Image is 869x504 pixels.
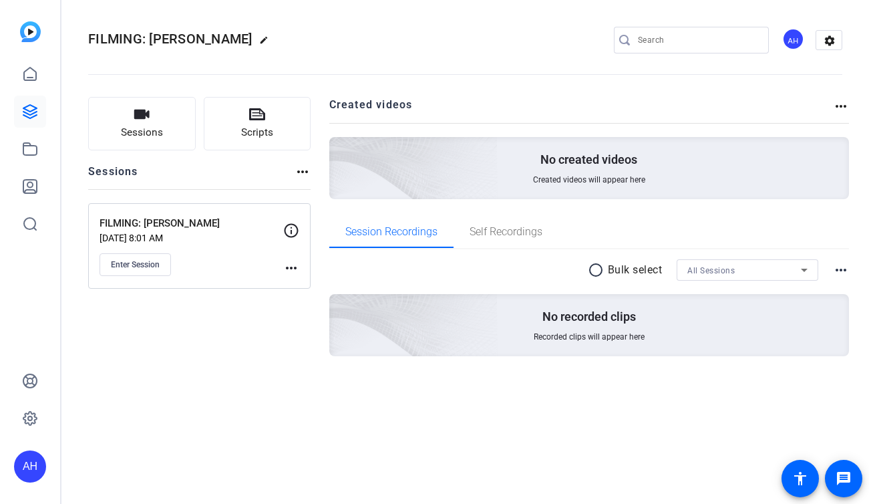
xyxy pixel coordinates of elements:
[241,125,273,140] span: Scripts
[533,174,645,185] span: Created videos will appear here
[100,216,283,231] p: FILMING: [PERSON_NAME]
[100,253,171,276] button: Enter Session
[470,227,542,237] span: Self Recordings
[88,97,196,150] button: Sessions
[111,259,160,270] span: Enter Session
[14,451,46,483] div: AH
[180,162,498,452] img: embarkstudio-empty-session.png
[638,32,758,48] input: Search
[88,164,138,189] h2: Sessions
[588,262,608,278] mat-icon: radio_button_unchecked
[534,332,645,342] span: Recorded clips will appear here
[20,21,41,42] img: blue-gradient.svg
[345,227,438,237] span: Session Recordings
[204,97,311,150] button: Scripts
[100,233,283,243] p: [DATE] 8:01 AM
[283,260,299,276] mat-icon: more_horiz
[816,31,843,51] mat-icon: settings
[833,262,849,278] mat-icon: more_horiz
[836,471,852,487] mat-icon: message
[792,471,808,487] mat-icon: accessibility
[833,98,849,114] mat-icon: more_horiz
[540,152,637,168] p: No created videos
[295,164,311,180] mat-icon: more_horiz
[782,28,804,50] div: AH
[329,97,834,123] h2: Created videos
[121,125,163,140] span: Sessions
[782,28,806,51] ngx-avatar: Addie Hackshaw
[180,5,498,295] img: Creted videos background
[687,266,735,275] span: All Sessions
[88,31,252,47] span: FILMING: [PERSON_NAME]
[608,262,663,278] p: Bulk select
[542,309,636,325] p: No recorded clips
[259,35,275,51] mat-icon: edit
